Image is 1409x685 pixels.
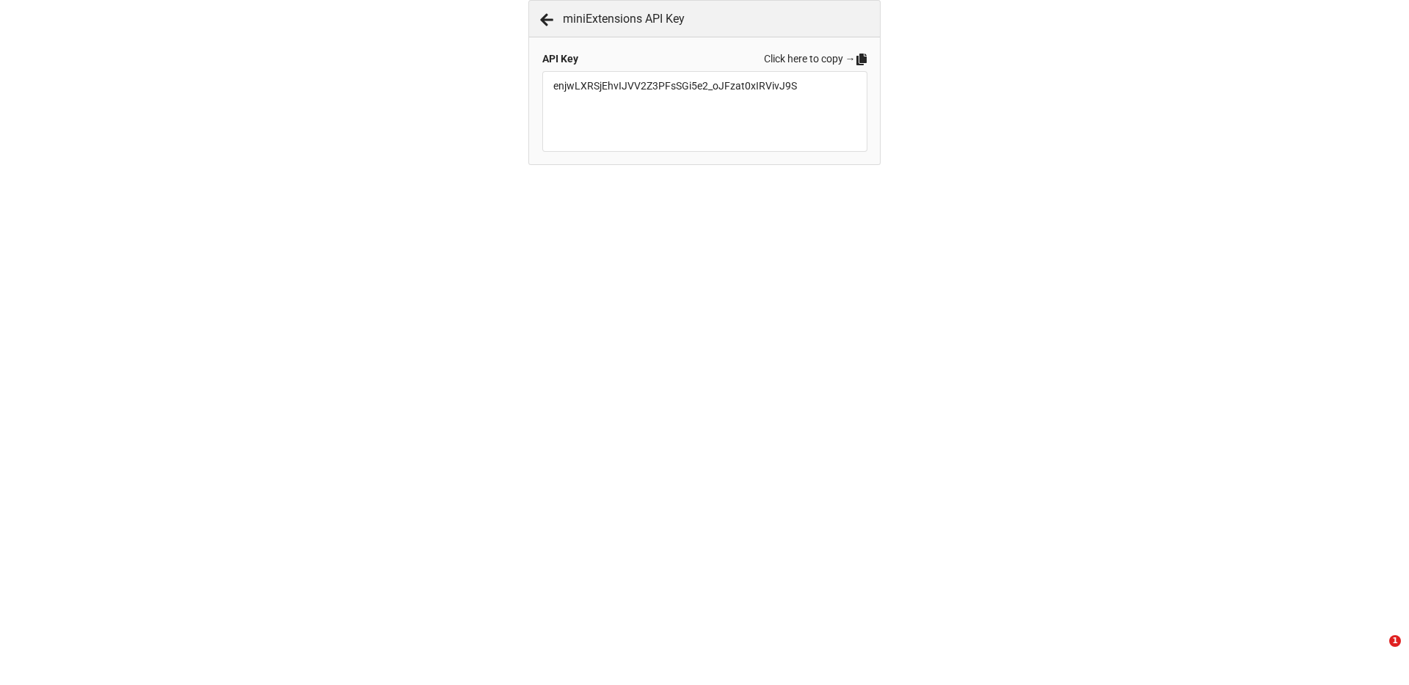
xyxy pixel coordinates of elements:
b: API Key [542,51,578,67]
span: 1 [1389,635,1401,647]
a: Click here to copy → [764,51,867,67]
span: miniExtensions API Key [563,10,685,28]
textarea: enjwLXRSjEhvIJVV2Z3PFsSGi5e2_oJFzat0xIRVivJ9S [542,71,867,152]
iframe: Intercom live chat [1359,635,1394,670]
